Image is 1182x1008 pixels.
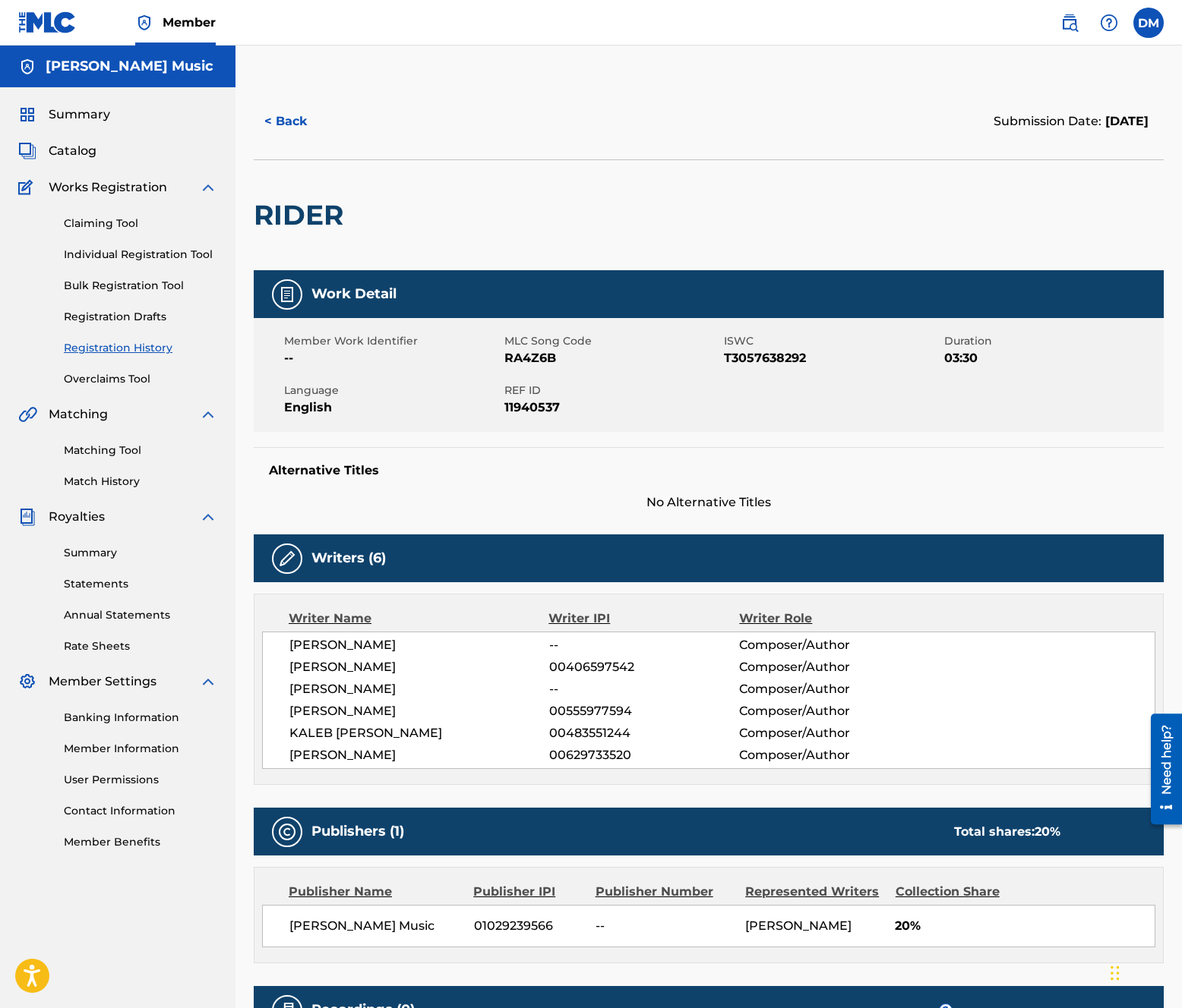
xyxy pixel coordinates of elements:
[64,443,217,458] a: Matching Tool
[64,710,217,726] a: Banking Information
[18,673,36,691] img: Member Settings
[311,550,386,567] h5: Writers (6)
[739,636,912,654] span: Composer/Author
[739,680,912,698] span: Composer/Author
[64,576,217,592] a: Statements
[284,398,501,417] span: English
[49,405,108,424] span: Matching
[289,610,548,628] div: Writer Name
[954,823,1060,841] div: Total shares:
[49,178,167,197] span: Works Registration
[254,198,351,232] h2: RIDER
[18,178,38,197] img: Works Registration
[18,11,77,33] img: MLC Logo
[289,917,463,935] span: [PERSON_NAME] Music
[1054,8,1085,38] a: Public Search
[739,702,912,720] span: Composer/Author
[739,746,912,764] span: Composer/Author
[311,823,404,840] h5: Publishers (1)
[64,607,217,623] a: Annual Statements
[1101,114,1149,128] span: [DATE]
[64,474,217,490] a: Match History
[269,463,1149,478] h5: Alternative Titles
[278,285,296,304] img: Work Detail
[724,333,940,349] span: ISWC
[549,636,740,654] span: --
[64,216,217,232] a: Claiming Tool
[289,746,549,764] span: [PERSON_NAME]
[289,636,549,654] span: [PERSON_NAME]
[18,106,110,124] a: SummarySummary
[64,340,217,356] a: Registration History
[64,309,217,325] a: Registration Drafts
[289,702,549,720] span: [PERSON_NAME]
[64,803,217,819] a: Contact Information
[64,741,217,757] a: Member Information
[278,823,296,841] img: Publishers
[289,658,549,676] span: [PERSON_NAME]
[549,724,740,742] span: 00483551244
[49,142,96,160] span: Catalog
[739,610,912,628] div: Writer Role
[64,278,217,294] a: Bulk Registration Tool
[284,349,501,367] span: --
[739,658,912,676] span: Composer/Author
[199,405,217,424] img: expand
[18,142,36,160] img: Catalog
[724,349,940,367] span: T3057638292
[254,493,1164,512] span: No Alternative Titles
[49,106,110,124] span: Summary
[549,658,740,676] span: 00406597542
[596,883,735,901] div: Publisher Number
[199,673,217,691] img: expand
[18,508,36,526] img: Royalties
[504,333,721,349] span: MLC Song Code
[64,638,217,654] a: Rate Sheets
[745,918,852,933] span: [PERSON_NAME]
[994,112,1149,131] div: Submission Date:
[46,58,213,75] h5: Dan Mulqueen Music
[1106,935,1182,1008] iframe: Chat Widget
[1111,950,1120,996] div: Drag
[289,883,462,901] div: Publisher Name
[1094,8,1124,38] div: Help
[254,102,345,140] button: < Back
[289,724,549,742] span: KALEB [PERSON_NAME]
[739,724,912,742] span: Composer/Author
[504,398,721,417] span: 11940537
[64,545,217,561] a: Summary
[49,508,105,526] span: Royalties
[549,746,740,764] span: 00629733520
[18,405,37,424] img: Matching
[504,349,721,367] span: RA4Z6B
[135,14,153,32] img: Top Rightsholder
[49,673,156,691] span: Member Settings
[1060,14,1079,32] img: search
[548,610,739,628] div: Writer IPI
[549,680,740,698] span: --
[944,349,1161,367] span: 03:30
[199,178,217,197] img: expand
[1139,708,1182,830] iframe: Resource Center
[1133,8,1164,38] div: User Menu
[944,333,1161,349] span: Duration
[199,508,217,526] img: expand
[163,14,216,31] span: Member
[549,702,740,720] span: 00555977594
[473,883,583,901] div: Publisher IPI
[64,371,217,387] a: Overclaims Tool
[18,58,36,76] img: Accounts
[1100,14,1118,32] img: help
[64,834,217,850] a: Member Benefits
[311,285,397,303] h5: Work Detail
[1035,824,1060,839] span: 20 %
[284,383,501,398] span: Language
[745,883,884,901] div: Represented Writers
[504,383,721,398] span: REF ID
[596,917,734,935] span: --
[18,106,36,124] img: Summary
[64,772,217,788] a: User Permissions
